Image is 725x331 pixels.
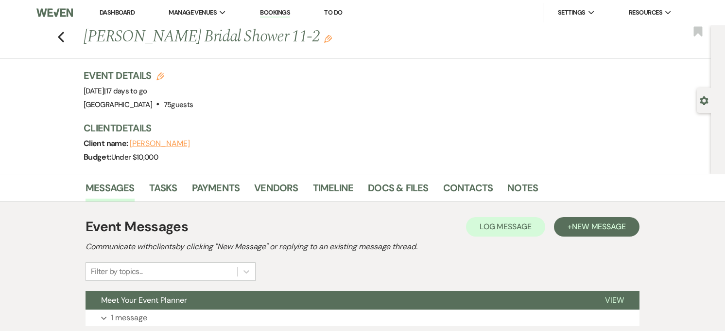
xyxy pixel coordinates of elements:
button: [PERSON_NAME] [130,140,190,147]
button: +New Message [554,217,639,237]
a: Timeline [313,180,354,202]
a: Messages [86,180,135,202]
span: | [104,86,147,96]
span: Budget: [84,152,111,162]
span: New Message [572,221,626,232]
span: Resources [629,8,662,18]
span: Meet Your Event Planner [101,295,187,305]
span: [GEOGRAPHIC_DATA] [84,100,152,110]
button: Log Message [466,217,545,237]
h2: Communicate with clients by clicking "New Message" or replying to an existing message thread. [86,241,639,253]
p: 1 message [111,312,147,324]
a: Dashboard [100,8,135,17]
a: Tasks [149,180,177,202]
span: 17 days to go [106,86,147,96]
button: 1 message [86,310,639,326]
span: [DATE] [84,86,147,96]
span: Log Message [480,221,532,232]
h1: Event Messages [86,217,188,237]
a: To Do [324,8,342,17]
button: Edit [324,34,332,43]
a: Payments [192,180,240,202]
div: Filter by topics... [91,266,143,277]
a: Contacts [443,180,493,202]
h3: Client Details [84,121,628,135]
a: Docs & Files [368,180,428,202]
h1: [PERSON_NAME] Bridal Shower 11-2 [84,25,519,49]
span: Manage Venues [169,8,217,18]
span: Client name: [84,138,130,148]
a: Notes [507,180,538,202]
a: Bookings [260,8,290,18]
h3: Event Details [84,69,193,82]
span: View [605,295,624,305]
button: View [589,291,639,310]
span: Settings [558,8,586,18]
button: Open lead details [700,95,708,105]
a: Vendors [254,180,298,202]
img: Weven Logo [36,2,73,23]
span: 75 guests [164,100,193,110]
button: Meet Your Event Planner [86,291,589,310]
span: Under $10,000 [111,152,158,162]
